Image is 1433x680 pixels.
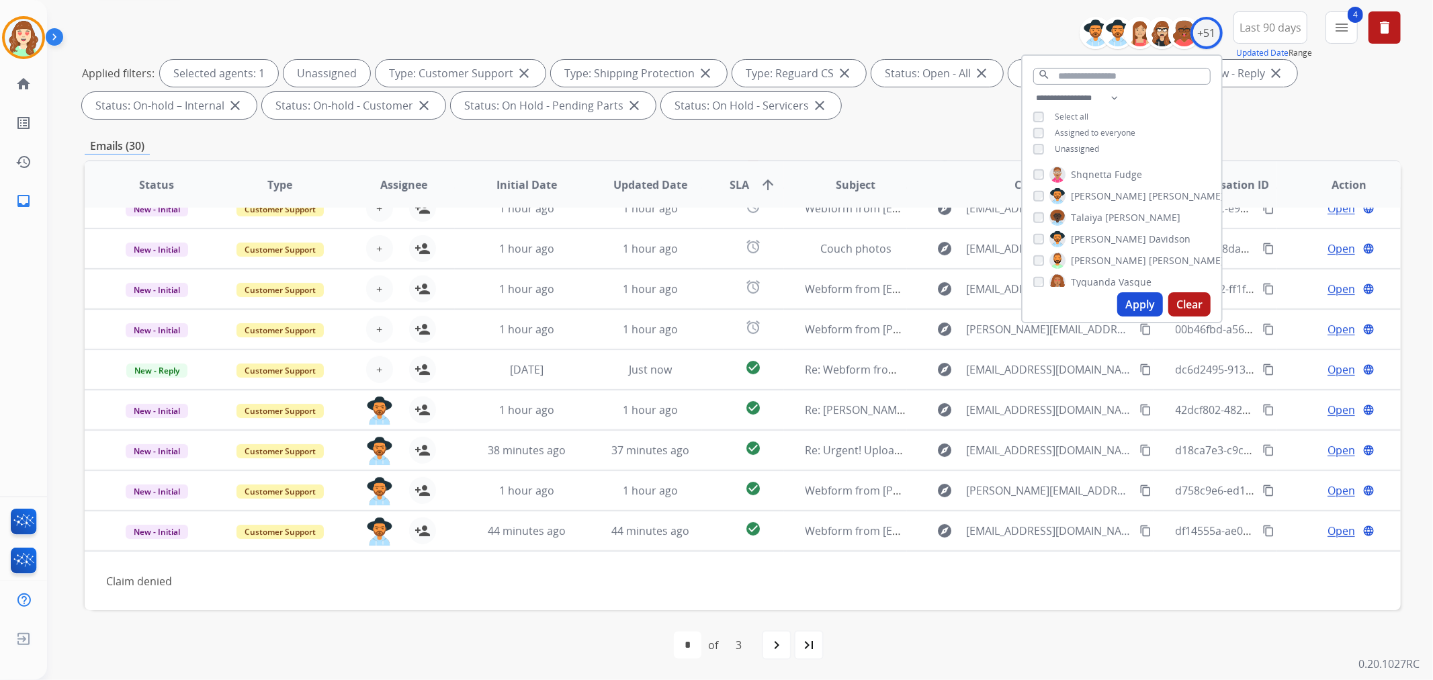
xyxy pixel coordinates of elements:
mat-icon: close [1268,65,1284,81]
span: 1 hour ago [623,483,678,498]
span: New - Reply [126,364,187,378]
mat-icon: arrow_upward [760,177,776,193]
span: 1 hour ago [623,201,678,216]
span: Open [1328,241,1355,257]
mat-icon: content_copy [1262,525,1274,537]
button: + [366,275,393,302]
mat-icon: explore [937,482,953,499]
mat-icon: person_add [415,362,431,378]
span: [PERSON_NAME] [1071,232,1146,246]
mat-icon: delete [1377,19,1393,36]
span: 1 hour ago [499,282,554,296]
mat-icon: person_add [415,281,431,297]
span: + [376,321,382,337]
mat-icon: close [697,65,713,81]
mat-icon: alarm [745,279,761,295]
div: Unassigned [284,60,370,87]
span: Open [1328,482,1355,499]
mat-icon: person_add [415,482,431,499]
span: Customer Support [236,243,324,257]
span: New - Initial [126,404,188,418]
span: 38 minutes ago [488,443,566,458]
mat-icon: language [1362,484,1375,497]
span: 44 minutes ago [488,523,566,538]
p: Emails (30) [85,138,150,155]
span: Customer Support [236,323,324,337]
span: Webform from [EMAIL_ADDRESS][DOMAIN_NAME] on [DATE] [806,282,1110,296]
span: 44 minutes ago [611,523,689,538]
mat-icon: content_copy [1139,444,1152,456]
button: + [366,356,393,383]
img: agent-avatar [366,396,393,425]
span: Range [1236,47,1312,58]
span: Type [267,177,292,193]
span: Status [139,177,174,193]
span: Customer Support [236,525,324,539]
button: + [366,195,393,222]
mat-icon: person_add [415,200,431,216]
span: [PERSON_NAME] [1149,254,1224,267]
span: Davidson [1149,232,1190,246]
span: Customer Support [236,364,324,378]
span: [PERSON_NAME][EMAIL_ADDRESS][DOMAIN_NAME] [966,321,1131,337]
span: 1 hour ago [499,322,554,337]
span: Tyquanda [1071,275,1116,289]
span: Couch photos [820,241,892,256]
div: Status: On Hold - Pending Parts [451,92,656,119]
img: avatar [5,19,42,56]
mat-icon: menu [1334,19,1350,36]
span: Customer Support [236,404,324,418]
mat-icon: content_copy [1262,444,1274,456]
span: Shqnetta [1071,168,1112,181]
button: 4 [1326,11,1358,44]
mat-icon: content_copy [1262,404,1274,416]
div: Status: On Hold - Servicers [661,92,841,119]
mat-icon: explore [937,523,953,539]
button: + [366,235,393,262]
span: Assignee [380,177,427,193]
mat-icon: alarm [745,319,761,335]
span: Open [1328,321,1355,337]
span: Customer Support [236,283,324,297]
mat-icon: language [1362,202,1375,214]
span: [PERSON_NAME] [1105,211,1180,224]
span: [EMAIL_ADDRESS][DOMAIN_NAME] [966,523,1131,539]
button: Last 90 days [1233,11,1307,44]
mat-icon: history [15,154,32,170]
img: agent-avatar [366,477,393,505]
span: d18ca7e3-c9c3-40cc-b765-a6870d3c5d9d [1176,443,1382,458]
mat-icon: language [1362,323,1375,335]
span: 1 hour ago [499,483,554,498]
mat-icon: close [626,97,642,114]
span: Re: [PERSON_NAME] has sent 1one of 2 two emails! Extend Warranty issue! [806,402,1182,417]
div: +51 [1190,17,1223,49]
p: 0.20.1027RC [1358,656,1420,672]
span: New - Initial [126,444,188,458]
mat-icon: close [516,65,532,81]
span: Webform from [PERSON_NAME][EMAIL_ADDRESS][DOMAIN_NAME] on [DATE] [806,322,1193,337]
div: Status: Open - All [871,60,1003,87]
div: Type: Reguard CS [732,60,866,87]
span: Last 90 days [1240,25,1301,30]
span: Talaiya [1071,211,1102,224]
span: Re: Urgent! Upload photos to continue your claim [806,443,1057,458]
span: New - Initial [126,484,188,499]
mat-icon: search [1038,69,1050,81]
span: New - Initial [126,243,188,257]
span: Select all [1055,111,1088,122]
mat-icon: inbox [15,193,32,209]
span: + [376,200,382,216]
span: 1 hour ago [623,241,678,256]
span: Fudge [1115,168,1142,181]
span: Customer Support [236,484,324,499]
mat-icon: list_alt [15,115,32,131]
span: + [376,281,382,297]
span: 4 [1348,7,1363,23]
mat-icon: check_circle [745,400,761,416]
mat-icon: check_circle [745,480,761,497]
span: Updated Date [613,177,687,193]
th: Action [1277,161,1401,208]
span: New - Initial [126,202,188,216]
mat-icon: content_copy [1139,323,1152,335]
mat-icon: person_add [415,321,431,337]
